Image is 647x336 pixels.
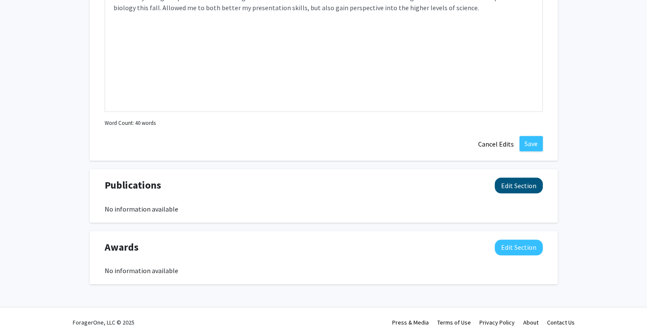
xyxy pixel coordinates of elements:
[523,319,539,326] a: About
[105,240,139,255] span: Awards
[105,204,543,214] div: No information available
[6,298,36,330] iframe: Chat
[105,119,156,127] small: Word Count: 40 words
[495,240,543,255] button: Edit Awards
[479,319,515,326] a: Privacy Policy
[547,319,575,326] a: Contact Us
[105,178,161,193] span: Publications
[392,319,429,326] a: Press & Media
[473,136,519,152] button: Cancel Edits
[519,136,543,151] button: Save
[105,265,543,276] div: No information available
[437,319,471,326] a: Terms of Use
[495,178,543,193] button: Edit Publications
